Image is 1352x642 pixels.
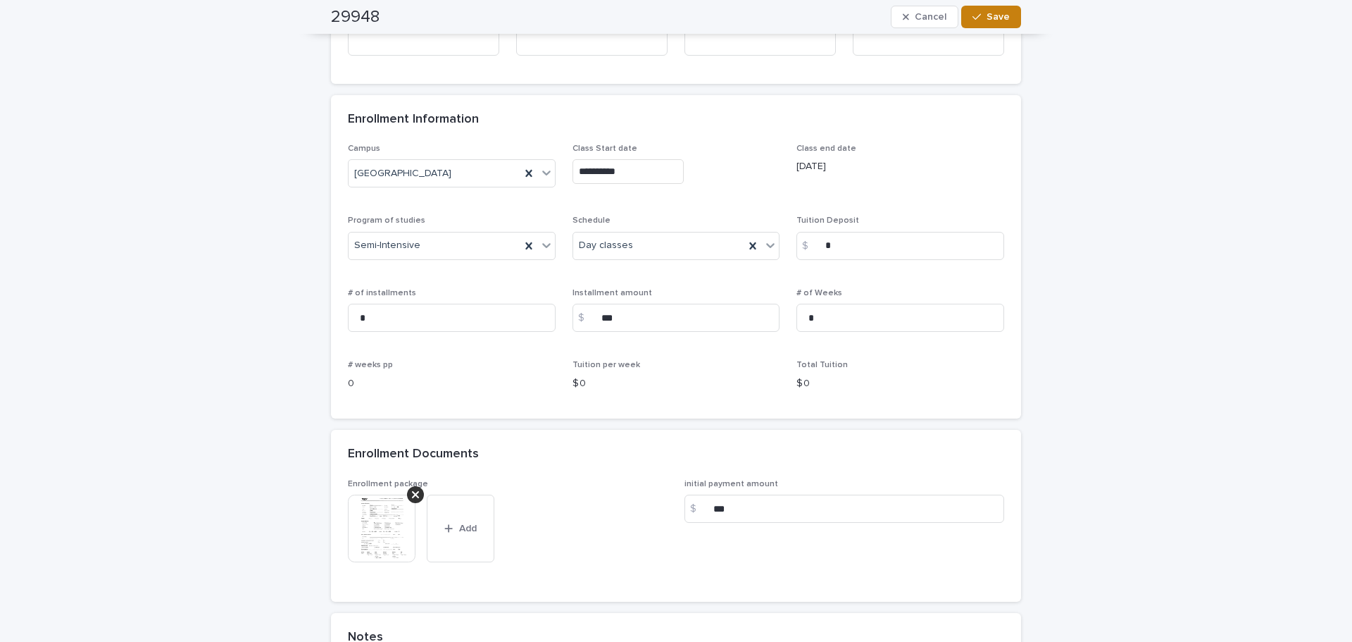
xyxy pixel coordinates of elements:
button: Save [961,6,1021,28]
span: Class end date [796,144,856,153]
span: # of Weeks [796,289,842,297]
span: Class Start date [572,144,637,153]
span: Semi-Intensive [354,238,420,253]
span: Tuition per week [572,361,640,369]
span: # weeks pp [348,361,393,369]
span: Day classes [579,238,633,253]
span: Installment amount [572,289,652,297]
span: Total Tuition [796,361,848,369]
span: Schedule [572,216,611,225]
span: Enrollment package [348,480,428,488]
h2: Enrollment Documents [348,447,479,462]
span: Save [987,12,1010,22]
span: Tuition Deposit [796,216,859,225]
span: # of installments [348,289,416,297]
span: [GEOGRAPHIC_DATA] [354,166,451,181]
p: [DATE] [796,159,1004,174]
h2: 29948 [331,7,380,27]
span: Program of studies [348,216,425,225]
p: 0 [348,376,556,391]
span: initial payment amount [684,480,778,488]
span: Campus [348,144,380,153]
p: $ 0 [572,376,780,391]
span: Cancel [915,12,946,22]
span: Add [459,524,477,533]
h2: Enrollment Information [348,112,479,128]
div: $ [796,232,825,260]
div: $ [684,495,713,523]
button: Add [427,495,494,562]
button: Cancel [891,6,958,28]
p: $ 0 [796,376,1004,391]
div: $ [572,304,601,332]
